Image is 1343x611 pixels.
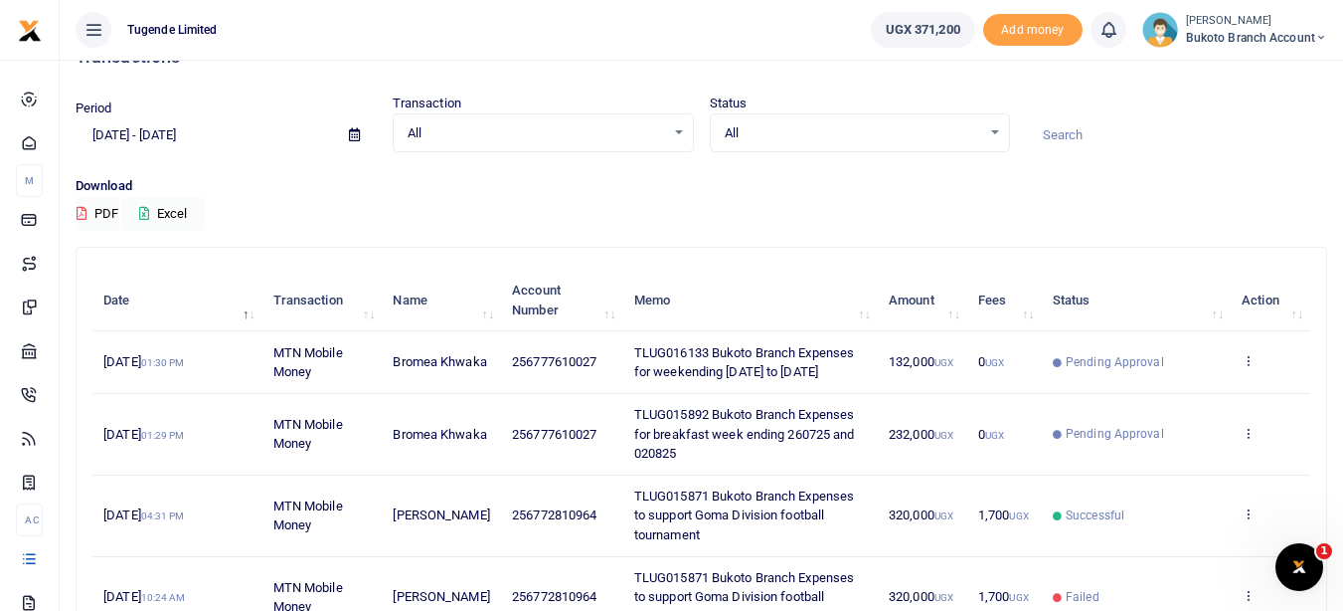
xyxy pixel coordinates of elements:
[983,14,1083,47] span: Add money
[978,589,1029,604] span: 1,700
[978,427,1004,442] span: 0
[103,427,184,442] span: [DATE]
[1066,353,1164,371] span: Pending Approval
[886,20,960,40] span: UGX 371,200
[512,427,596,442] span: 256777610027
[512,354,596,369] span: 256777610027
[983,14,1083,47] li: Toup your wallet
[1275,543,1323,591] iframe: Intercom live chat
[1042,270,1231,331] th: Status: activate to sort column ascending
[985,357,1004,368] small: UGX
[273,345,343,380] span: MTN Mobile Money
[634,345,854,380] span: TLUG016133 Bukoto Branch Expenses for weekending [DATE] to [DATE]
[889,427,953,442] span: 232,000
[871,12,975,48] a: UGX 371,200
[967,270,1042,331] th: Fees: activate to sort column ascending
[92,270,261,331] th: Date: activate to sort column descending
[261,270,382,331] th: Transaction: activate to sort column ascending
[889,508,953,522] span: 320,000
[1186,29,1327,47] span: Bukoto Branch account
[141,510,185,521] small: 04:31 PM
[878,270,967,331] th: Amount: activate to sort column ascending
[103,589,185,604] span: [DATE]
[76,176,1327,197] p: Download
[1316,543,1332,559] span: 1
[393,589,489,604] span: [PERSON_NAME]
[889,589,953,604] span: 320,000
[1009,592,1028,603] small: UGX
[1066,588,1099,606] span: Failed
[393,94,461,113] label: Transaction
[1142,12,1178,48] img: profile-user
[1231,270,1310,331] th: Action: activate to sort column ascending
[393,427,486,442] span: Bromea Khwaka
[273,417,343,452] span: MTN Mobile Money
[393,508,489,522] span: [PERSON_NAME]
[983,21,1083,36] a: Add money
[889,354,953,369] span: 132,000
[934,592,953,603] small: UGX
[119,21,226,39] span: Tugende Limited
[978,508,1029,522] span: 1,700
[141,430,185,441] small: 01:29 PM
[634,407,855,461] span: TLUG015892 Bukoto Branch Expenses for breakfast week ending 260725 and 020825
[122,197,204,231] button: Excel
[408,123,665,143] span: All
[725,123,982,143] span: All
[16,164,43,197] li: M
[634,489,854,542] span: TLUG015871 Bukoto Branch Expenses to support Goma Division football tournament
[1009,510,1028,521] small: UGX
[76,99,112,118] label: Period
[623,270,878,331] th: Memo: activate to sort column ascending
[512,508,596,522] span: 256772810964
[934,510,953,521] small: UGX
[978,354,1004,369] span: 0
[141,357,185,368] small: 01:30 PM
[985,430,1004,441] small: UGX
[934,430,953,441] small: UGX
[863,12,983,48] li: Wallet ballance
[382,270,501,331] th: Name: activate to sort column ascending
[18,19,42,43] img: logo-small
[1142,12,1327,48] a: profile-user [PERSON_NAME] Bukoto Branch account
[18,22,42,37] a: logo-small logo-large logo-large
[273,499,343,533] span: MTN Mobile Money
[141,592,186,603] small: 10:24 AM
[1186,13,1327,30] small: [PERSON_NAME]
[1066,425,1164,443] span: Pending Approval
[1026,118,1327,152] input: Search
[76,118,333,152] input: select period
[1066,507,1124,524] span: Successful
[710,94,748,113] label: Status
[16,504,43,536] li: Ac
[103,354,184,369] span: [DATE]
[501,270,623,331] th: Account Number: activate to sort column ascending
[76,197,119,231] button: PDF
[103,508,184,522] span: [DATE]
[934,357,953,368] small: UGX
[393,354,486,369] span: Bromea Khwaka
